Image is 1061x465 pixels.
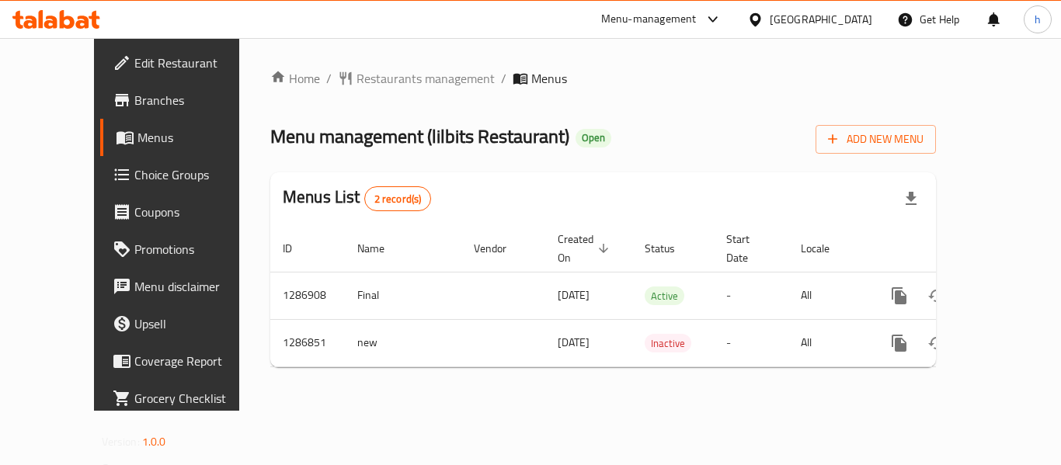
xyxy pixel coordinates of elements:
[828,130,924,149] span: Add New Menu
[576,129,611,147] div: Open
[788,319,868,366] td: All
[558,332,590,352] span: [DATE]
[100,231,271,268] a: Promotions
[102,432,140,452] span: Version:
[134,277,259,296] span: Menu disclaimer
[558,230,614,267] span: Created On
[100,268,271,305] a: Menu disclaimer
[100,305,271,342] a: Upsell
[134,389,259,408] span: Grocery Checklist
[892,180,930,217] div: Export file
[726,230,770,267] span: Start Date
[357,69,495,88] span: Restaurants management
[100,119,271,156] a: Menus
[645,335,691,352] span: Inactive
[134,165,259,184] span: Choice Groups
[100,380,271,417] a: Grocery Checklist
[270,225,1042,367] table: enhanced table
[100,82,271,119] a: Branches
[134,314,259,333] span: Upsell
[365,192,431,206] span: 2 record(s)
[142,432,166,452] span: 1.0.0
[788,272,868,319] td: All
[338,69,495,88] a: Restaurants management
[357,239,405,258] span: Name
[270,319,345,366] td: 1286851
[531,69,567,88] span: Menus
[137,128,259,147] span: Menus
[816,125,936,154] button: Add New Menu
[283,186,431,211] h2: Menus List
[345,319,461,366] td: new
[881,277,918,314] button: more
[134,352,259,370] span: Coverage Report
[134,91,259,109] span: Branches
[576,131,611,144] span: Open
[918,324,955,362] button: Change Status
[645,287,684,305] span: Active
[345,272,461,319] td: Final
[558,285,590,305] span: [DATE]
[918,277,955,314] button: Change Status
[134,240,259,259] span: Promotions
[270,69,320,88] a: Home
[270,272,345,319] td: 1286908
[868,225,1042,272] th: Actions
[270,69,936,88] nav: breadcrumb
[134,54,259,72] span: Edit Restaurant
[283,239,312,258] span: ID
[100,193,271,231] a: Coupons
[770,11,872,28] div: [GEOGRAPHIC_DATA]
[100,44,271,82] a: Edit Restaurant
[364,186,432,211] div: Total records count
[645,239,695,258] span: Status
[714,319,788,366] td: -
[134,203,259,221] span: Coupons
[601,10,697,29] div: Menu-management
[270,119,569,154] span: Menu management ( lilbits Restaurant )
[645,334,691,352] div: Inactive
[100,342,271,380] a: Coverage Report
[714,272,788,319] td: -
[881,324,918,362] button: more
[801,239,850,258] span: Locale
[1035,11,1041,28] span: h
[100,156,271,193] a: Choice Groups
[501,69,506,88] li: /
[326,69,332,88] li: /
[474,239,527,258] span: Vendor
